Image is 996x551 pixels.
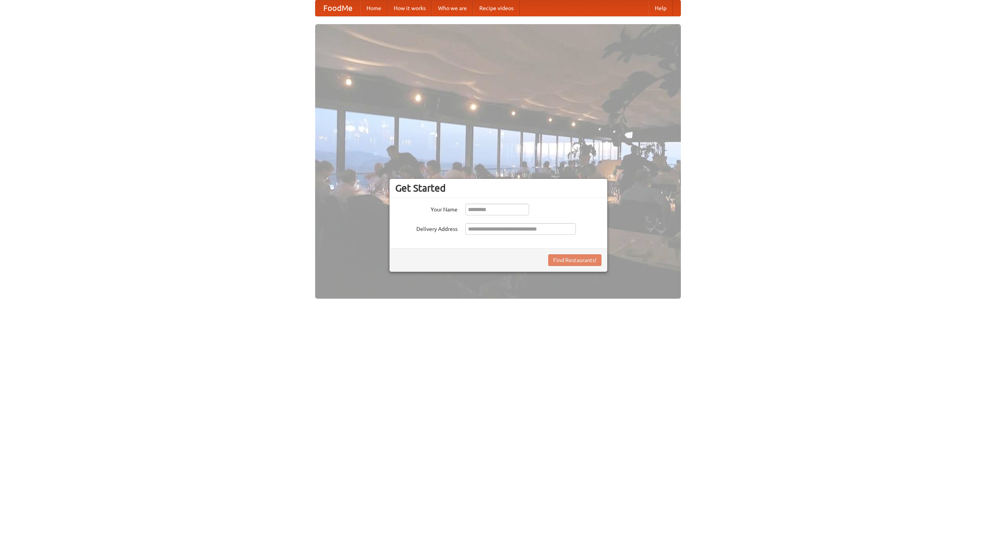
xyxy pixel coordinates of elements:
a: FoodMe [316,0,360,16]
h3: Get Started [395,182,601,194]
a: Help [649,0,673,16]
a: How it works [388,0,432,16]
label: Delivery Address [395,223,458,233]
label: Your Name [395,204,458,213]
a: Home [360,0,388,16]
button: Find Restaurants! [548,254,601,266]
a: Who we are [432,0,473,16]
a: Recipe videos [473,0,520,16]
